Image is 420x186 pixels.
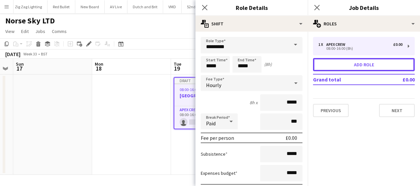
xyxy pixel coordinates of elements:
[201,135,234,141] div: Fee per person
[41,51,48,56] div: BST
[180,87,206,92] span: 08:00-16:00 (8h)
[201,151,227,157] label: Subsistence
[15,65,24,72] span: 17
[174,78,247,83] div: Draft
[49,27,69,36] a: Comms
[313,74,383,85] td: Grand total
[52,28,67,34] span: Comms
[75,0,105,13] button: New Board
[174,61,181,67] span: Tue
[18,27,31,36] a: Edit
[206,120,216,127] span: Paid
[5,51,20,57] div: [DATE]
[163,0,182,13] button: VMD
[127,0,163,13] button: Dutch and Brit
[33,27,48,36] a: Jobs
[318,42,326,47] div: 1 x
[286,135,297,141] div: £0.00
[5,28,15,34] span: View
[95,61,103,67] span: Mon
[326,42,348,47] div: Apex Crew
[3,27,17,36] a: View
[105,0,127,13] button: AV Live
[173,65,181,72] span: 19
[16,61,24,67] span: Sun
[206,82,221,88] span: Hourly
[94,65,103,72] span: 18
[264,61,272,67] div: (8h)
[174,77,248,129] app-job-card: Draft08:00-16:00 (8h)0/1[GEOGRAPHIC_DATA]1 RoleApex Crew0/108:00-16:00 (8h)
[21,28,29,34] span: Edit
[308,16,420,32] div: Roles
[48,0,75,13] button: Red Bullet
[10,0,48,13] button: Zig Zag Lighting
[313,58,415,71] button: Add role
[308,3,420,12] h3: Job Details
[318,47,402,50] div: 08:00-16:00 (8h)
[250,100,258,106] div: 8h x
[393,42,402,47] div: £0.00
[22,51,38,56] span: Week 33
[379,104,415,117] button: Next
[174,93,247,99] h3: [GEOGRAPHIC_DATA]
[383,74,415,85] td: £0.00
[5,16,55,26] h1: Norse Sky LTD
[35,28,45,34] span: Jobs
[195,16,308,32] div: Shift
[182,0,236,13] button: 52nd Street Event Supplies
[195,3,308,12] h3: Role Details
[201,170,237,176] label: Expenses budget
[313,104,349,117] button: Previous
[174,106,247,129] app-card-role: Apex Crew0/108:00-16:00 (8h)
